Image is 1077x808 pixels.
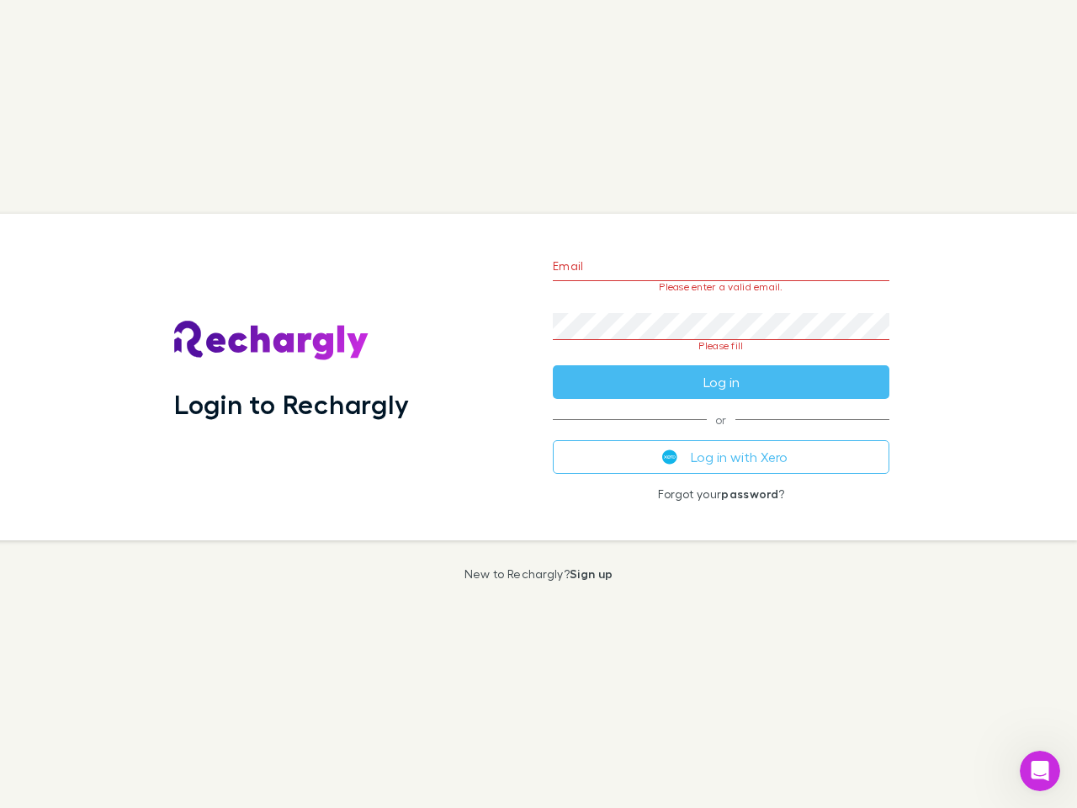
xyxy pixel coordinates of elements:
[174,388,409,420] h1: Login to Rechargly
[174,321,369,361] img: Rechargly's Logo
[553,365,889,399] button: Log in
[1020,751,1060,791] iframe: Intercom live chat
[570,566,613,581] a: Sign up
[553,281,889,293] p: Please enter a valid email.
[553,340,889,352] p: Please fill
[553,419,889,420] span: or
[553,440,889,474] button: Log in with Xero
[464,567,613,581] p: New to Rechargly?
[553,487,889,501] p: Forgot your ?
[721,486,778,501] a: password
[662,449,677,465] img: Xero's logo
